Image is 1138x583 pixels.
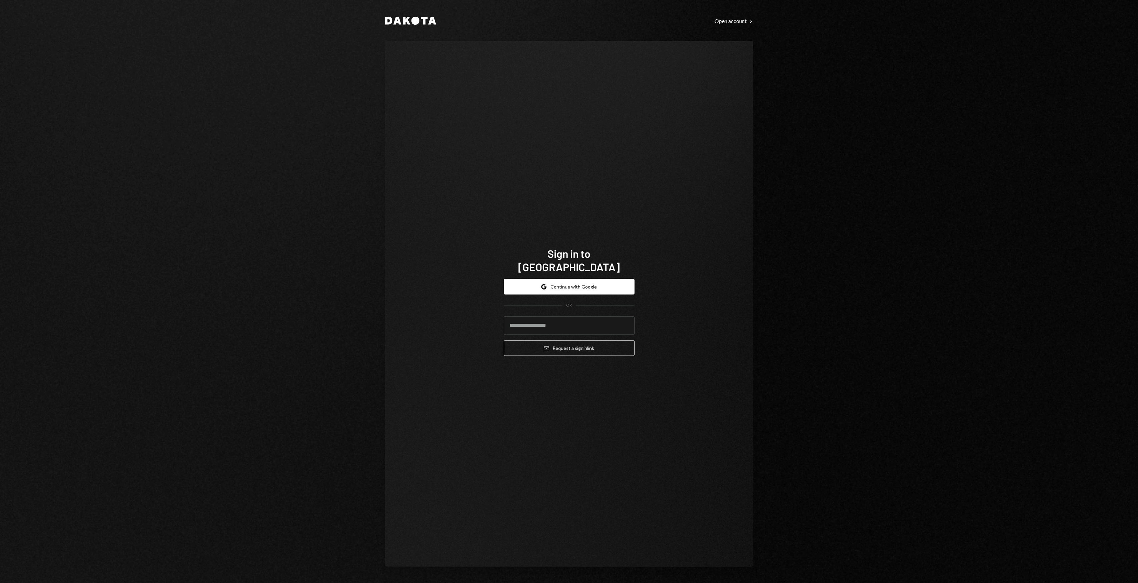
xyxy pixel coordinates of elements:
[504,340,635,356] button: Request a signinlink
[504,279,635,295] button: Continue with Google
[504,247,635,273] h1: Sign in to [GEOGRAPHIC_DATA]
[715,17,753,24] a: Open account
[566,303,572,308] div: OR
[715,18,753,24] div: Open account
